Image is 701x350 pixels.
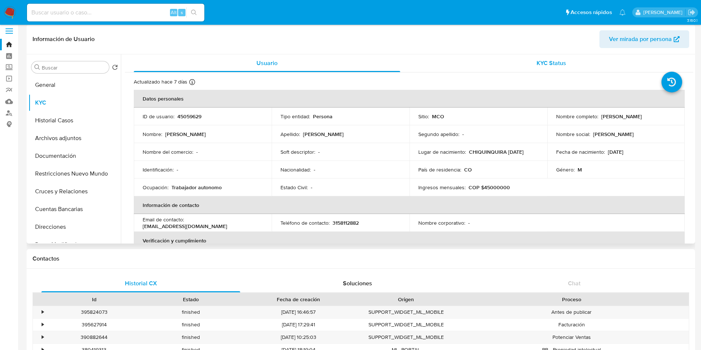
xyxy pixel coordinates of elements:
p: ID de usuario : [143,113,174,120]
input: Buscar usuario o caso... [27,8,204,17]
button: Archivos adjuntos [28,129,121,147]
div: 395627914 [46,319,143,331]
button: Documentación [28,147,121,165]
button: Cuentas Bancarias [28,200,121,218]
button: General [28,76,121,94]
h1: Información de Usuario [33,35,95,43]
div: finished [143,331,239,343]
div: • [42,309,44,316]
div: finished [143,306,239,318]
p: - [468,220,470,226]
p: Trabajador autonomo [171,184,222,191]
th: Información de contacto [134,196,685,214]
span: Historial CX [125,279,157,288]
p: Género : [556,166,575,173]
span: Usuario [256,59,278,67]
p: Email de contacto : [143,216,184,223]
div: SUPPORT_WIDGET_ML_MOBILE [358,331,455,343]
p: Nombre corporativo : [418,220,465,226]
th: Verificación y cumplimiento [134,232,685,249]
p: Nombre completo : [556,113,598,120]
div: [DATE] 17:29:41 [239,319,358,331]
p: Segundo apellido : [418,131,459,137]
p: [PERSON_NAME] [593,131,634,137]
span: Chat [568,279,581,288]
div: Facturación [455,319,689,331]
p: Fecha de nacimiento : [556,149,605,155]
button: Historial Casos [28,112,121,129]
p: Ocupación : [143,184,169,191]
div: • [42,334,44,341]
span: Ver mirada por persona [609,30,672,48]
p: Identificación : [143,166,174,173]
p: Teléfono de contacto : [280,220,330,226]
button: Cruces y Relaciones [28,183,121,200]
p: damian.rodriguez@mercadolibre.com [643,9,685,16]
div: Antes de publicar [455,306,689,318]
p: [DATE] [608,149,623,155]
p: Nombre del comercio : [143,149,193,155]
span: s [181,9,183,16]
div: SUPPORT_WIDGET_ML_MOBILE [358,306,455,318]
p: [EMAIL_ADDRESS][DOMAIN_NAME] [143,223,227,230]
p: - [318,149,320,155]
span: KYC Status [537,59,566,67]
p: Lugar de nacimiento : [418,149,466,155]
span: Accesos rápidos [571,9,612,16]
h1: Contactos [33,255,689,262]
p: - [196,149,198,155]
button: Volver al orden por defecto [112,64,118,72]
p: 3158112882 [333,220,359,226]
p: Nombre : [143,131,162,137]
div: [DATE] 10:25:03 [239,331,358,343]
div: finished [143,319,239,331]
p: 45059629 [177,113,201,120]
div: Origen [363,296,449,303]
p: Sitio : [418,113,429,120]
span: Soluciones [343,279,372,288]
div: • [42,321,44,328]
p: CHIQUINQUIRA [DATE] [469,149,524,155]
span: Alt [171,9,177,16]
p: Tipo entidad : [280,113,310,120]
div: SUPPORT_WIDGET_ML_MOBILE [358,319,455,331]
p: [PERSON_NAME] [165,131,206,137]
button: Restricciones Nuevo Mundo [28,165,121,183]
p: País de residencia : [418,166,461,173]
input: Buscar [42,64,106,71]
p: COP $45000000 [469,184,510,191]
div: Fecha de creación [245,296,353,303]
div: Proceso [460,296,684,303]
p: Persona [313,113,333,120]
p: Actualizado hace 7 días [134,78,187,85]
p: Apellido : [280,131,300,137]
button: Buscar [34,64,40,70]
div: Potenciar Ventas [455,331,689,343]
div: Id [51,296,137,303]
div: Estado [148,296,234,303]
p: - [314,166,315,173]
div: 390882644 [46,331,143,343]
a: Notificaciones [619,9,626,16]
p: CO [464,166,472,173]
div: [DATE] 16:46:57 [239,306,358,318]
a: Salir [688,9,695,16]
p: Estado Civil : [280,184,308,191]
button: Direcciones [28,218,121,236]
p: Ingresos mensuales : [418,184,466,191]
p: [PERSON_NAME] [303,131,344,137]
button: Datos Modificados [28,236,121,254]
th: Datos personales [134,90,685,108]
p: Nombre social : [556,131,590,137]
p: - [462,131,464,137]
p: M [578,166,582,173]
p: [PERSON_NAME] [601,113,642,120]
p: Soft descriptor : [280,149,315,155]
button: search-icon [186,7,201,18]
button: KYC [28,94,121,112]
div: 395824073 [46,306,143,318]
p: - [311,184,312,191]
p: Nacionalidad : [280,166,311,173]
button: Ver mirada por persona [599,30,689,48]
p: - [177,166,178,173]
